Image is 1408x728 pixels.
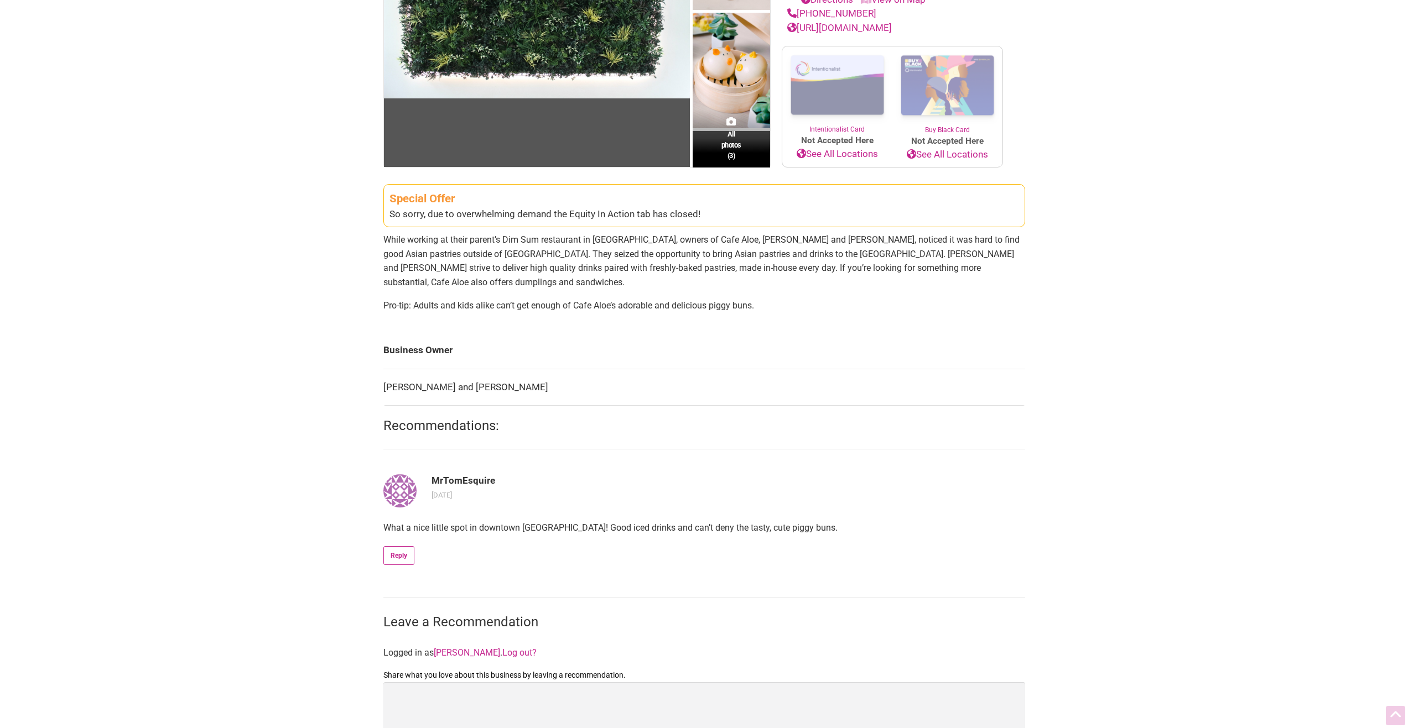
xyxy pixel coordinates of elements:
a: Log out? [502,647,537,658]
a: See All Locations [892,148,1002,162]
a: Intentionalist Card [782,46,892,134]
h2: Recommendations: [383,417,1025,436]
a: [DATE] [432,491,452,499]
span: Not Accepted Here [782,134,892,147]
a: Reply to MrTomEsquire [383,546,414,565]
div: Scroll Back to Top [1386,706,1405,725]
h3: Leave a Recommendation [383,613,1025,632]
span: Not Accepted Here [892,135,1002,148]
img: Buy Black Card [892,46,1002,125]
img: Intentionalist Card [782,46,892,124]
b: MrTomEsquire [432,475,495,486]
div: Special Offer [389,190,1019,207]
a: See All Locations [782,147,892,161]
div: So sorry, due to overwhelming demand the Equity In Action tab has closed! [389,207,1019,222]
td: [PERSON_NAME] and [PERSON_NAME] [383,369,1025,406]
label: Share what you love about this business by leaving a recommendation. [383,668,1025,682]
a: [URL][DOMAIN_NAME] [787,22,892,33]
p: What a nice little spot in downtown [GEOGRAPHIC_DATA]! Good iced drinks and can’t deny the tasty,... [383,521,1025,535]
span: All photos (3) [721,129,741,160]
p: While working at their parent’s Dim Sum restaurant in [GEOGRAPHIC_DATA], owners of Cafe Aloe, [PE... [383,233,1025,289]
a: [PERSON_NAME] [434,647,500,658]
a: [PHONE_NUMBER] [787,8,876,19]
p: Logged in as . [383,646,1025,660]
p: Pro-tip: Adults and kids alike can’t get enough of Cafe Aloe’s adorable and delicious piggy buns. [383,298,1025,313]
a: Buy Black Card [892,46,1002,135]
td: Business Owner [383,332,1025,369]
time: August 8, 2022 @ 4:03 pm [432,491,452,499]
